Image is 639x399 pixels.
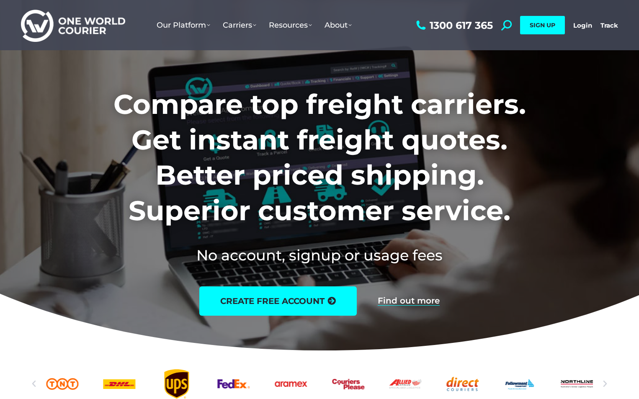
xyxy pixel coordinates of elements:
[504,369,536,399] a: Followmont transoirt web logo
[561,369,593,399] a: Northline logo
[275,369,307,399] a: Aramex_logo
[530,21,555,29] span: SIGN UP
[103,369,136,399] div: 3 / 25
[446,369,479,399] div: 9 / 25
[318,12,358,38] a: About
[216,12,263,38] a: Carriers
[199,286,357,316] a: create free account
[332,369,364,399] div: 7 / 25
[600,21,618,29] a: Track
[21,8,125,42] img: One World Courier
[389,369,422,399] div: 8 / 25
[378,296,440,306] a: Find out more
[160,369,193,399] a: UPS logo
[46,369,78,399] div: 2 / 25
[504,369,536,399] div: 10 / 25
[58,87,581,228] h1: Compare top freight carriers. Get instant freight quotes. Better priced shipping. Superior custom...
[103,369,136,399] a: DHl logo
[269,21,312,30] span: Resources
[275,369,307,399] div: 6 / 25
[561,369,593,399] div: 11 / 25
[218,369,250,399] a: FedEx logo
[157,21,210,30] span: Our Platform
[223,21,256,30] span: Carriers
[46,369,78,399] a: TNT logo Australian freight company
[389,369,422,399] a: Allied Express logo
[46,369,593,399] div: Slides
[263,12,318,38] a: Resources
[58,245,581,265] h2: No account, signup or usage fees
[520,16,565,34] a: SIGN UP
[160,369,193,399] div: 4 / 25
[446,369,479,399] a: Direct Couriers logo
[325,21,352,30] span: About
[332,369,364,399] a: Couriers Please logo
[573,21,592,29] a: Login
[414,20,493,31] a: 1300 617 365
[150,12,216,38] a: Our Platform
[218,369,250,399] div: 5 / 25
